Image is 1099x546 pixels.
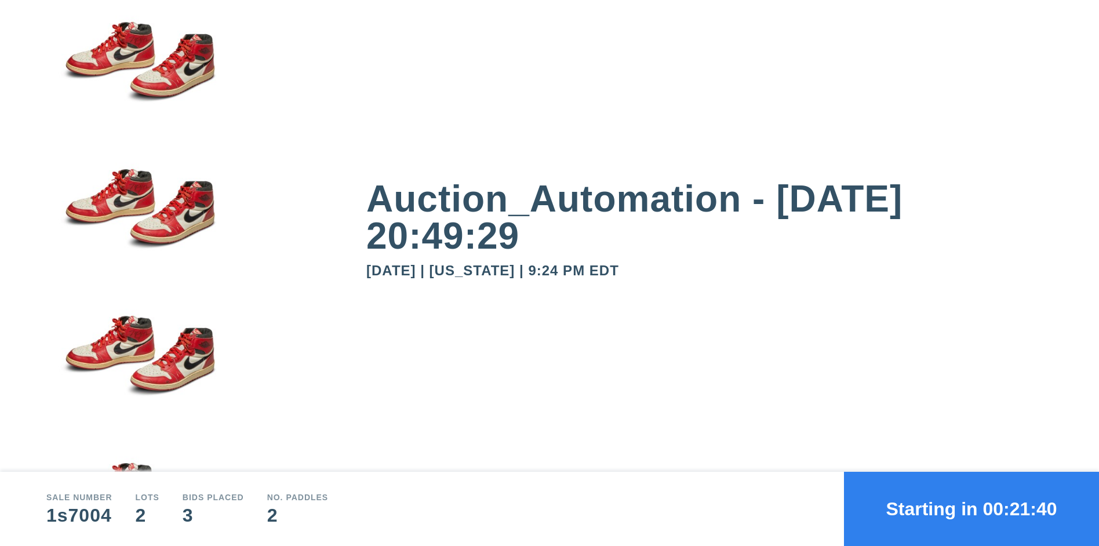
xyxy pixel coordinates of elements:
div: 1s7004 [46,506,112,525]
div: Bids Placed [183,493,244,501]
button: Starting in 00:21:40 [844,472,1099,546]
div: Auction_Automation - [DATE] 20:49:29 [366,180,1053,254]
div: No. Paddles [267,493,329,501]
div: Sale number [46,493,112,501]
img: small [46,9,232,156]
div: 2 [136,506,159,525]
div: [DATE] | [US_STATE] | 9:24 PM EDT [366,264,1053,278]
img: small [46,156,232,303]
div: Lots [136,493,159,501]
div: 2 [267,506,329,525]
div: 3 [183,506,244,525]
